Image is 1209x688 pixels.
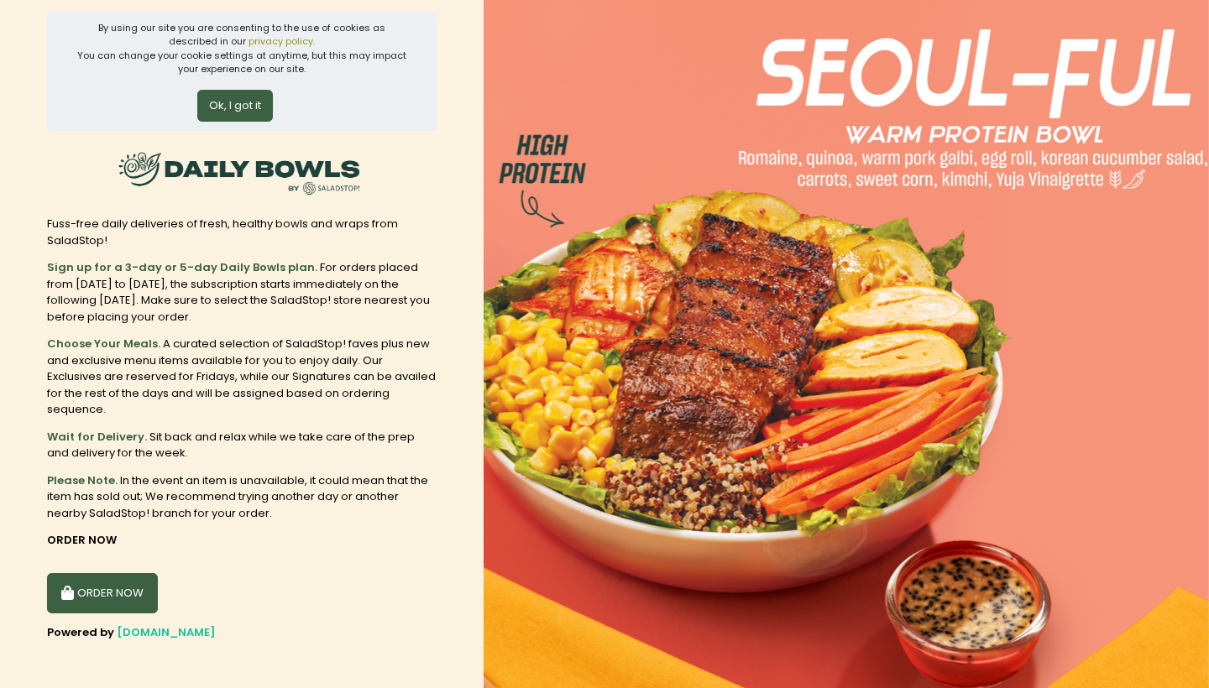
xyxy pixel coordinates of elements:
a: privacy policy. [249,34,315,48]
div: Sit back and relax while we take care of the prep and delivery for the week. [47,429,437,461]
b: Please Note. [47,472,118,488]
a: [DOMAIN_NAME] [117,624,216,640]
div: Powered by [47,624,437,641]
div: Fuss-free daily deliveries of fresh, healthy bowls and wraps from SaladStop! [47,216,437,248]
div: ORDER NOW [47,532,437,549]
div: A curated selection of SaladStop! faves plus new and exclusive menu items available for you to en... [47,336,437,418]
b: Wait for Delivery. [47,429,147,445]
div: By using our site you are consenting to the use of cookies as described in our You can change you... [76,21,409,76]
b: Choose Your Meals. [47,336,160,352]
b: Sign up for a 3-day or 5-day Daily Bowls plan. [47,259,317,275]
div: For orders placed from [DATE] to [DATE], the subscription starts immediately on the following [DA... [47,259,437,325]
div: In the event an item is unavailable, it could mean that the item has sold out; We recommend tryin... [47,472,437,522]
button: ORDER NOW [47,573,158,613]
button: Ok, I got it [197,90,273,122]
img: SaladStop! [113,142,365,205]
